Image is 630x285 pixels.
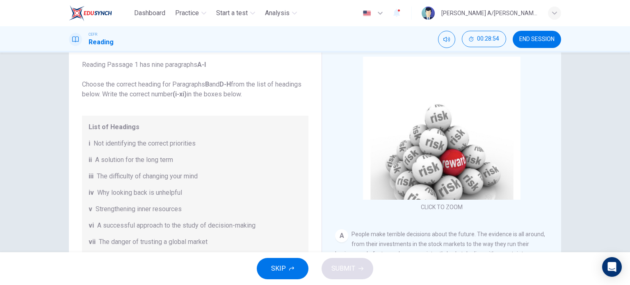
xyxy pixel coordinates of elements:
b: A-I [197,61,206,68]
div: A [335,229,348,242]
span: Reading Passage 1 has nine paragraphs Choose the correct heading for Paragraphs and from the list... [82,60,308,99]
b: D-H [219,80,231,88]
img: en [362,10,372,16]
span: CEFR [89,32,97,37]
img: Profile picture [422,7,435,20]
span: SKIP [271,263,286,274]
span: Dashboard [134,8,165,18]
span: END SESSION [519,36,555,43]
b: (i-xi) [173,90,187,98]
span: v [89,204,92,214]
span: 00:28:54 [477,36,499,42]
h1: Reading [89,37,114,47]
span: Why looking back is unhelpful [97,188,182,198]
span: iii [89,171,94,181]
button: SKIP [257,258,308,279]
span: Strengthening inner resources [96,204,182,214]
span: A successful approach to the study of decision-making [97,221,256,230]
button: Dashboard [131,6,169,21]
span: iv [89,188,94,198]
span: Practice [175,8,199,18]
span: Analysis [265,8,290,18]
span: List of Headings [89,122,302,132]
span: vii [89,237,96,247]
span: Start a test [216,8,248,18]
button: 00:28:54 [462,31,506,47]
span: People make terrible decisions about the future. The evidence is all around, from their investmen... [335,231,545,277]
b: B [205,80,209,88]
button: END SESSION [513,31,561,48]
button: Start a test [213,6,258,21]
span: Not identifying the correct priorities [94,139,196,148]
span: The difficulty of changing your mind [97,171,198,181]
div: Hide [462,31,506,48]
div: Open Intercom Messenger [602,257,622,277]
div: [PERSON_NAME] A/[PERSON_NAME] [441,8,538,18]
img: EduSynch logo [69,5,112,21]
span: i [89,139,90,148]
span: A solution for the long term [95,155,173,165]
button: Practice [172,6,210,21]
span: The danger of trusting a global market [99,237,208,247]
button: Analysis [262,6,300,21]
span: vi [89,221,94,230]
a: EduSynch logo [69,5,131,21]
span: ii [89,155,92,165]
div: Mute [438,31,455,48]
